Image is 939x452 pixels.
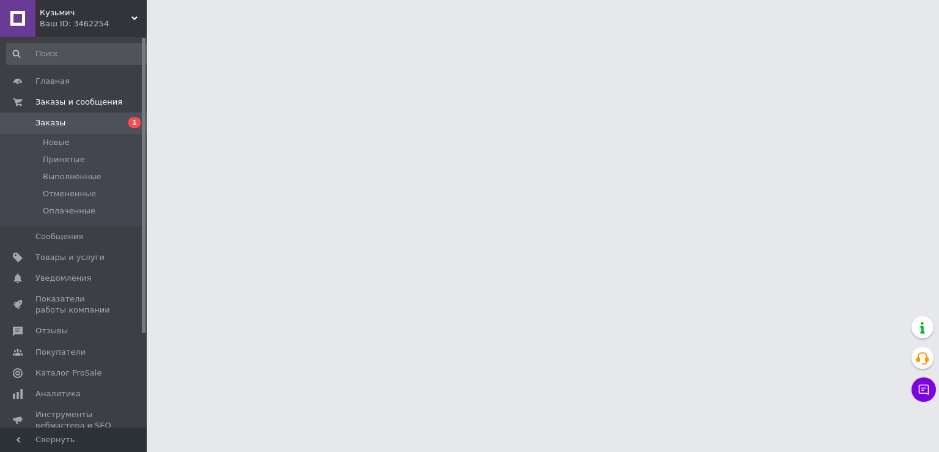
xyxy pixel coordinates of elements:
[6,43,151,65] input: Поиск
[40,7,131,18] span: Кузьмич
[35,231,83,242] span: Сообщения
[35,117,65,128] span: Заказы
[43,206,95,217] span: Оплаченные
[35,409,113,431] span: Инструменты вебмастера и SEO
[35,97,122,108] span: Заказы и сообщения
[40,18,147,29] div: Ваш ID: 3462254
[35,388,81,399] span: Аналитика
[35,368,101,379] span: Каталог ProSale
[43,154,85,165] span: Принятые
[43,137,70,148] span: Новые
[128,117,141,128] span: 1
[35,325,68,336] span: Отзывы
[35,294,113,316] span: Показатели работы компании
[35,252,105,263] span: Товары и услуги
[35,273,91,284] span: Уведомления
[35,347,86,358] span: Покупатели
[43,188,96,199] span: Отмененные
[43,171,101,182] span: Выполненные
[911,377,936,402] button: Чат с покупателем
[35,76,70,87] span: Главная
